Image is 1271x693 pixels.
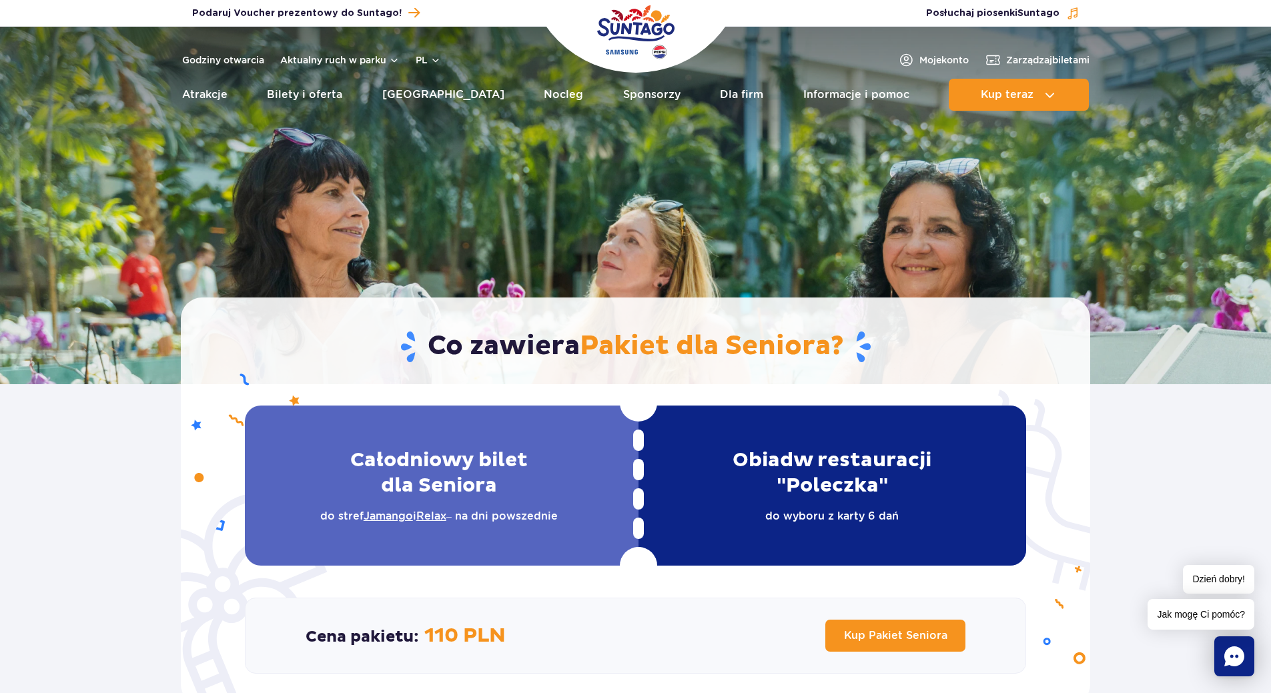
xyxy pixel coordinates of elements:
div: Chat [1214,636,1254,676]
a: [GEOGRAPHIC_DATA] [382,79,504,111]
a: Informacje i pomoc [803,79,909,111]
button: Posłuchaj piosenkiSuntago [926,7,1080,20]
button: Aktualny ruch w parku [280,55,400,65]
span: Podaruj Voucher prezentowy do Suntago! [192,7,402,20]
span: Pakiet dla Seniora? [580,329,844,363]
span: Suntago [1017,9,1060,18]
h2: Obiad w restauracji "Poleczka" [655,448,1011,498]
span: Jak mogę Ci pomóc? [1148,599,1254,630]
a: Godziny otwarcia [182,53,264,67]
a: Relax [416,510,446,522]
button: Kup teraz [949,79,1089,111]
h2: Całodniowy bilet dla Seniora [261,448,617,498]
p: do wyboru z karty 6 dań [655,509,1011,524]
dd: 110 PLN [424,623,506,648]
a: Mojekonto [898,52,969,68]
a: Podaruj Voucher prezentowy do Suntago! [192,4,420,22]
a: Kup Pakiet Seniora [825,620,965,652]
p: do stref i – na dni powszednie [261,509,617,524]
span: Posłuchaj piosenki [926,7,1060,20]
a: Zarządzajbiletami [985,52,1090,68]
a: Sponsorzy [623,79,681,111]
a: Atrakcje [182,79,228,111]
span: Kup Pakiet Seniora [844,629,947,642]
dt: Cena pakietu: [306,627,419,647]
h1: Co zawiera [209,329,1062,364]
span: Zarządzaj biletami [1006,53,1090,67]
a: Nocleg [544,79,583,111]
a: Jamango [364,510,413,522]
button: pl [416,53,441,67]
span: Kup teraz [981,89,1033,101]
span: Moje konto [919,53,969,67]
span: Dzień dobry! [1183,565,1254,594]
a: Bilety i oferta [267,79,342,111]
a: Dla firm [720,79,763,111]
